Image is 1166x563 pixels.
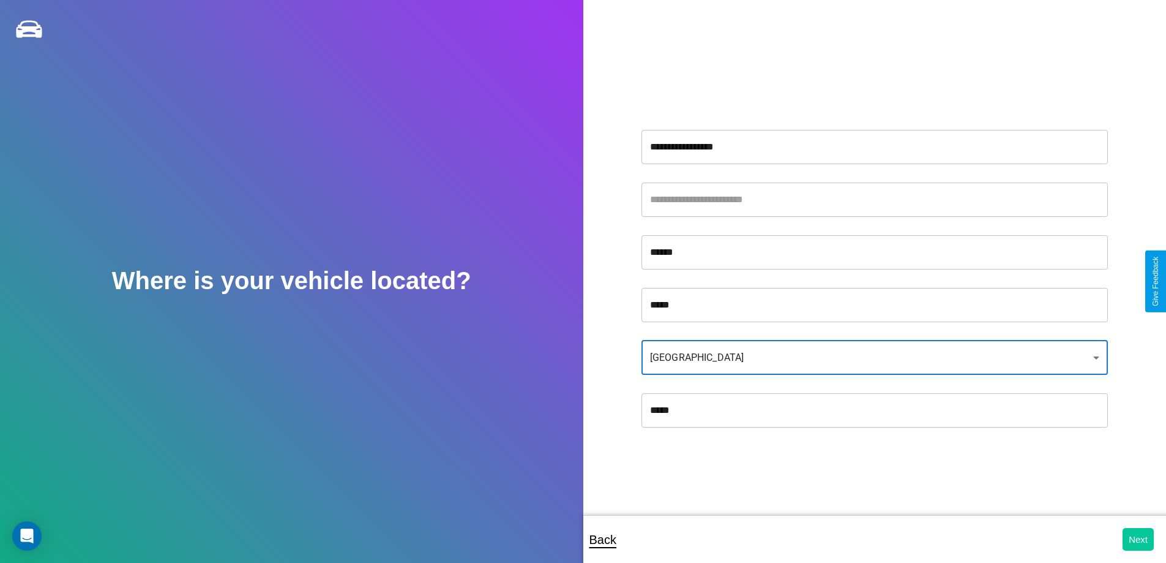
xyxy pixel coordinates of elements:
[112,267,471,295] h2: Where is your vehicle located?
[1123,528,1154,551] button: Next
[589,529,616,551] p: Back
[641,341,1108,375] div: [GEOGRAPHIC_DATA]
[1151,257,1160,306] div: Give Feedback
[12,521,42,551] div: Open Intercom Messenger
